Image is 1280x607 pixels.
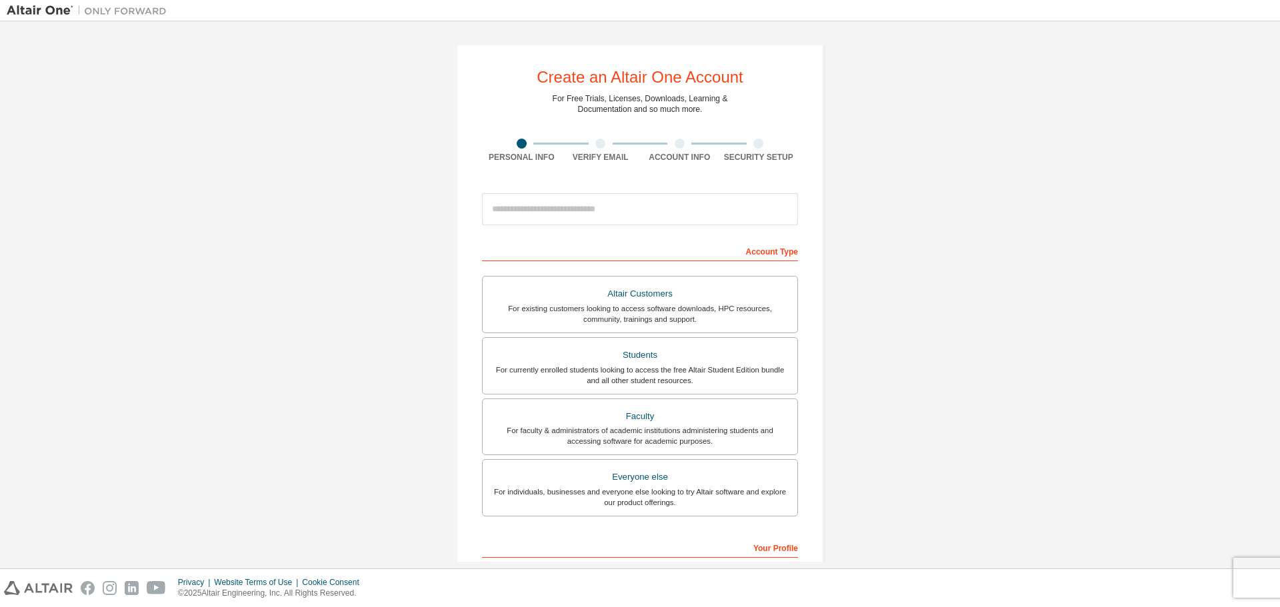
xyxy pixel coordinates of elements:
img: facebook.svg [81,581,95,595]
div: Cookie Consent [302,577,367,588]
p: © 2025 Altair Engineering, Inc. All Rights Reserved. [178,588,367,599]
div: For individuals, businesses and everyone else looking to try Altair software and explore our prod... [491,486,789,508]
div: For currently enrolled students looking to access the free Altair Student Edition bundle and all ... [491,364,789,386]
div: Verify Email [561,152,641,163]
div: Your Profile [482,536,798,558]
div: Everyone else [491,468,789,486]
div: For faculty & administrators of academic institutions administering students and accessing softwa... [491,425,789,446]
div: Account Info [640,152,719,163]
div: Website Terms of Use [214,577,302,588]
img: youtube.svg [147,581,166,595]
div: Faculty [491,407,789,426]
div: Security Setup [719,152,799,163]
div: Create an Altair One Account [537,69,743,85]
div: Altair Customers [491,285,789,303]
div: Personal Info [482,152,561,163]
img: Altair One [7,4,173,17]
div: Account Type [482,240,798,261]
div: Students [491,346,789,364]
img: altair_logo.svg [4,581,73,595]
img: linkedin.svg [125,581,139,595]
div: For existing customers looking to access software downloads, HPC resources, community, trainings ... [491,303,789,324]
div: For Free Trials, Licenses, Downloads, Learning & Documentation and so much more. [553,93,728,115]
img: instagram.svg [103,581,117,595]
div: Privacy [178,577,214,588]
